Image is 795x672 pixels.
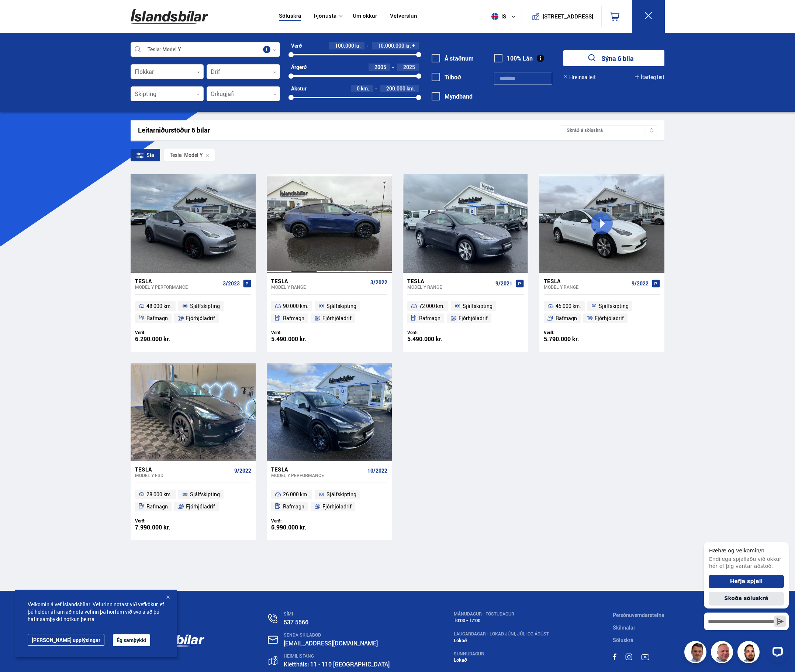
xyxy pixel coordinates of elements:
[113,634,150,646] button: Ég samþykki
[146,502,168,511] span: Rafmagn
[544,284,629,289] div: Model Y RANGE
[314,13,336,20] button: Þjónusta
[291,86,307,92] div: Akstur
[698,529,792,669] iframe: LiveChat chat widget
[488,6,522,27] button: is
[488,13,507,20] span: is
[613,624,635,631] a: Skilmalar
[685,642,708,664] img: FbJEzSuNWCJXmdc-.webp
[170,152,203,158] span: Model Y
[291,64,307,70] div: Árgerð
[595,314,624,323] span: Fjórhjóladrif
[322,502,352,511] span: Fjórhjóladrif
[454,618,549,623] div: 10:00 - 17:00
[390,13,417,20] a: Vefverslun
[367,468,387,474] span: 10/2022
[357,85,360,92] span: 0
[279,13,301,20] a: Söluskrá
[419,314,440,323] span: Rafmagn
[190,302,220,311] span: Sjálfskipting
[491,13,498,20] img: svg+xml;base64,PHN2ZyB4bWxucz0iaHR0cDovL3d3dy53My5vcmcvMjAwMC9zdmciIHdpZHRoPSI1MTIiIGhlaWdodD0iNT...
[432,55,474,62] label: Á staðnum
[599,302,629,311] span: Sjálfskipting
[271,473,364,478] div: Model Y PERFORMANCE
[28,601,164,623] span: Velkomin á vef Íslandsbílar. Vefurinn notast við vefkökur, ef þú heldur áfram að nota vefinn þá h...
[407,284,492,289] div: Model Y RANGE
[283,314,304,323] span: Rafmagn
[355,43,361,49] span: kr.
[268,635,278,644] img: nHj8e-n-aHgjukTg.svg
[131,461,256,540] a: Tesla Model Y FSD 9/2022 28 000 km. Sjálfskipting Rafmagn Fjórhjóladrif Verð: 7.990.000 kr.
[556,314,577,323] span: Rafmagn
[563,50,664,66] button: Sýna 6 bíla
[405,43,411,49] span: kr.
[407,336,466,342] div: 5.490.000 kr.
[407,330,466,335] div: Verð:
[613,611,664,618] a: Persónuverndarstefna
[526,6,597,27] a: [STREET_ADDRESS]
[544,330,602,335] div: Verð:
[386,85,405,92] span: 200.000
[186,502,215,511] span: Fjórhjóladrif
[544,278,629,284] div: Tesla
[361,86,369,92] span: km.
[271,336,329,342] div: 5.490.000 kr.
[283,490,308,499] span: 26 000 km.
[494,55,533,62] label: 100% Lán
[146,314,168,323] span: Rafmagn
[28,634,104,646] a: [PERSON_NAME] upplýsingar
[403,273,528,352] a: Tesla Model Y RANGE 9/2021 72 000 km. Sjálfskipting Rafmagn Fjórhjóladrif Verð: 5.490.000 kr.
[135,466,231,473] div: Tesla
[283,302,308,311] span: 90 000 km.
[131,273,256,352] a: Tesla Model Y PERFORMANCE 3/2023 48 000 km. Sjálfskipting Rafmagn Fjórhjóladrif Verð: 6.290.000 kr.
[284,654,390,659] div: HEIMILISFANG
[135,336,193,342] div: 6.290.000 kr.
[432,74,461,80] label: Tilboð
[335,42,354,49] span: 100.000
[454,631,549,637] div: LAUGARDAGAR - Lokað Júni, Júli og Ágúst
[186,314,215,323] span: Fjórhjóladrif
[170,152,182,158] div: Tesla
[407,278,492,284] div: Tesla
[432,93,473,100] label: Myndband
[635,74,664,80] button: Ítarleg leit
[284,618,308,626] a: 537 5566
[271,518,329,524] div: Verð:
[271,284,367,289] div: Model Y RANGE
[539,273,664,352] a: Tesla Model Y RANGE 9/2022 45 000 km. Sjálfskipting Rafmagn Fjórhjóladrif Verð: 5.790.000 kr.
[546,13,591,20] button: [STREET_ADDRESS]
[454,638,549,643] div: Lokað
[131,149,160,161] div: Sía
[271,466,364,473] div: Tesla
[407,86,415,92] span: km.
[138,126,561,134] div: Leitarniðurstöður 6 bílar
[267,273,392,352] a: Tesla Model Y RANGE 3/2022 90 000 km. Sjálfskipting Rafmagn Fjórhjóladrif Verð: 5.490.000 kr.
[268,614,277,623] img: n0V2lOsqF3l1V2iz.svg
[454,651,549,656] div: SUNNUDAGUR
[374,64,386,71] span: 2005
[146,490,172,499] span: 28 000 km.
[284,632,390,638] div: SENDA SKILABOÐ
[412,43,415,49] span: +
[561,125,657,135] div: Skráð á söluskrá
[135,278,220,284] div: Tesla
[284,611,390,617] div: SÍMI
[135,524,193,531] div: 7.990.000 kr.
[135,518,193,524] div: Verð:
[322,314,352,323] span: Fjórhjóladrif
[495,281,512,287] span: 9/2021
[291,43,302,49] div: Verð
[271,278,367,284] div: Tesla
[135,473,231,478] div: Model Y FSD
[135,284,220,289] div: Model Y PERFORMANCE
[190,490,220,499] span: Sjálfskipting
[269,656,277,665] img: gp4YpyYFnEr45R34.svg
[223,281,240,287] span: 3/2023
[403,64,415,71] span: 2025
[326,490,356,499] span: Sjálfskipting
